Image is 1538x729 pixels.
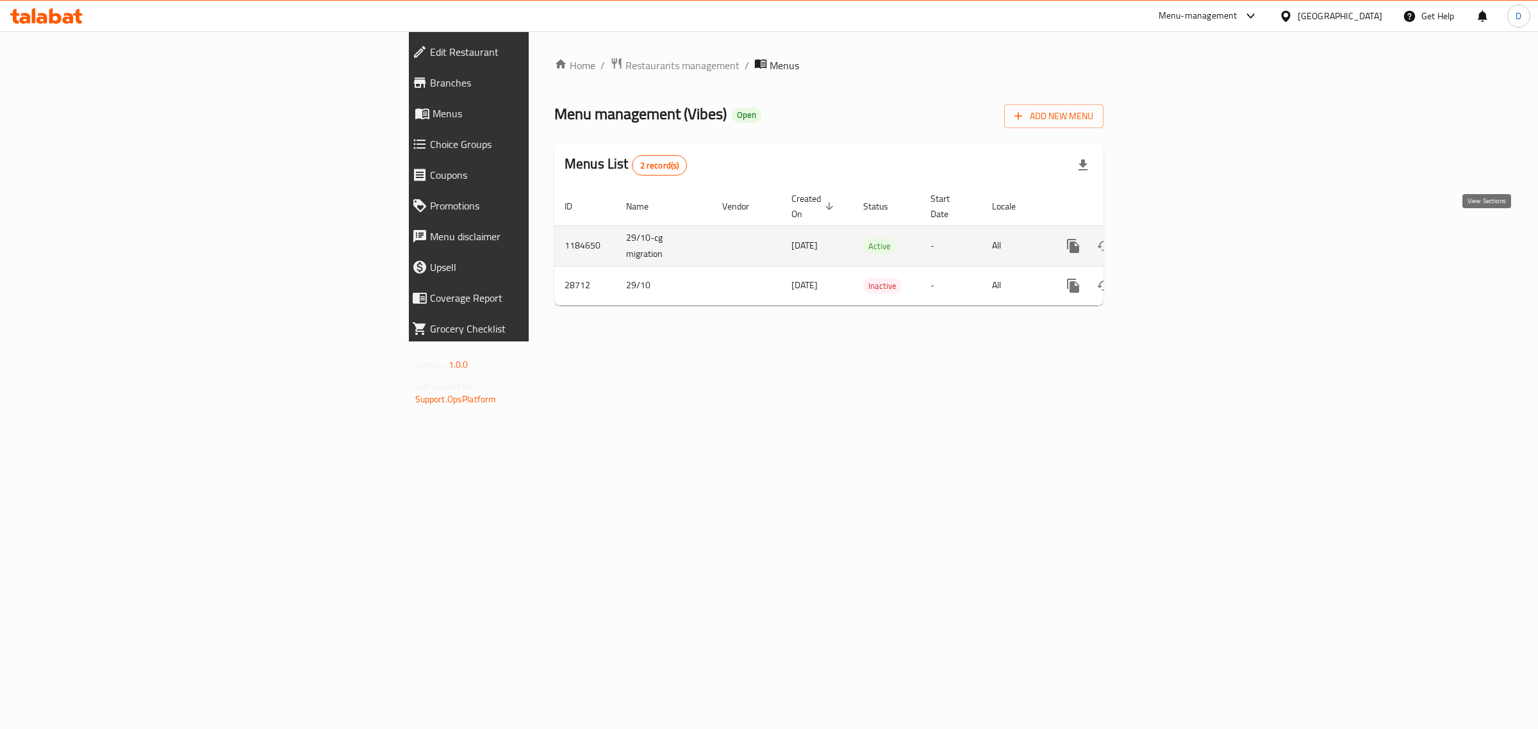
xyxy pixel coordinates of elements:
span: ID [565,199,589,214]
a: Grocery Checklist [402,313,666,344]
a: Coupons [402,160,666,190]
button: Change Status [1089,231,1120,261]
h2: Menus List [565,154,687,176]
button: Change Status [1089,270,1120,301]
span: Open [732,110,761,120]
a: Edit Restaurant [402,37,666,67]
div: Total records count [632,155,688,176]
span: Version: [415,356,447,373]
span: Get support on: [415,378,474,395]
span: Branches [430,75,656,90]
span: Menus [770,58,799,73]
span: Menu disclaimer [430,229,656,244]
a: Branches [402,67,666,98]
span: Edit Restaurant [430,44,656,60]
span: Restaurants management [625,58,740,73]
li: / [745,58,749,73]
span: Grocery Checklist [430,321,656,336]
a: Coverage Report [402,283,666,313]
div: Inactive [863,278,902,293]
span: Coupons [430,167,656,183]
a: Menu disclaimer [402,221,666,252]
span: Vendor [722,199,766,214]
a: Choice Groups [402,129,666,160]
button: more [1058,270,1089,301]
nav: breadcrumb [554,57,1104,74]
a: Restaurants management [610,57,740,74]
span: Coverage Report [430,290,656,306]
span: Add New Menu [1014,108,1093,124]
a: Menus [402,98,666,129]
span: Start Date [930,191,966,222]
span: [DATE] [791,237,818,254]
td: All [982,266,1048,305]
span: Created On [791,191,838,222]
span: Menus [433,106,656,121]
span: Locale [992,199,1032,214]
span: Status [863,199,905,214]
th: Actions [1048,187,1191,226]
span: 1.0.0 [449,356,468,373]
button: more [1058,231,1089,261]
td: - [920,225,982,266]
div: Active [863,238,896,254]
span: [DATE] [791,277,818,293]
a: Upsell [402,252,666,283]
td: - [920,266,982,305]
table: enhanced table [554,187,1191,306]
span: Choice Groups [430,136,656,152]
span: Name [626,199,665,214]
span: Active [863,239,896,254]
span: Promotions [430,198,656,213]
div: Open [732,108,761,123]
span: 2 record(s) [633,160,687,172]
a: Support.OpsPlatform [415,391,497,407]
button: Add New Menu [1004,104,1104,128]
span: Upsell [430,259,656,275]
div: Export file [1068,150,1098,181]
div: [GEOGRAPHIC_DATA] [1298,9,1382,23]
td: All [982,225,1048,266]
div: Menu-management [1159,8,1237,24]
span: D [1516,9,1521,23]
span: Inactive [863,279,902,293]
a: Promotions [402,190,666,221]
